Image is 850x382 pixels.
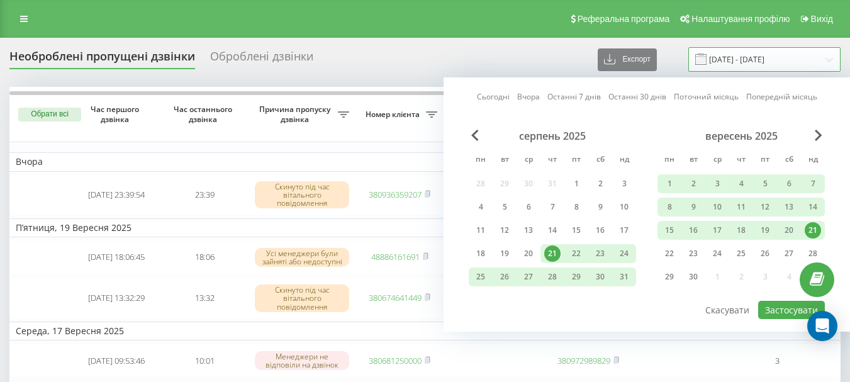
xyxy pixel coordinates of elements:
div: сб 23 серп 2025 р. [588,244,612,263]
div: 31 [616,269,632,285]
div: нд 24 серп 2025 р. [612,244,636,263]
div: чт 4 вер 2025 р. [729,174,753,193]
button: Експорт [598,48,657,71]
div: 5 [496,199,513,215]
div: пн 18 серп 2025 р. [469,244,493,263]
div: пт 26 вер 2025 р. [753,244,777,263]
div: 24 [616,245,632,262]
div: 20 [781,222,797,239]
div: вт 26 серп 2025 р. [493,267,517,286]
a: 380972989829 [557,355,610,366]
div: вересень 2025 [657,130,825,142]
div: 29 [661,269,678,285]
a: 380936359207 [369,189,422,200]
abbr: субота [591,151,610,170]
div: пн 15 вер 2025 р. [657,221,681,240]
div: Оброблені дзвінки [210,50,313,69]
div: вт 5 серп 2025 р. [493,198,517,216]
div: пт 19 вер 2025 р. [753,221,777,240]
div: 21 [544,245,561,262]
span: Час останнього дзвінка [171,104,238,124]
div: 26 [757,245,773,262]
div: нд 31 серп 2025 р. [612,267,636,286]
div: 16 [685,222,702,239]
div: 28 [805,245,821,262]
div: чт 21 серп 2025 р. [540,244,564,263]
div: нд 21 вер 2025 р. [801,221,825,240]
div: сб 30 серп 2025 р. [588,267,612,286]
div: 11 [473,222,489,239]
div: вт 2 вер 2025 р. [681,174,705,193]
div: 23 [592,245,608,262]
div: вт 12 серп 2025 р. [493,221,517,240]
span: Реферальна програма [578,14,670,24]
a: 48886161691 [371,251,420,262]
td: [DATE] 18:06:45 [72,240,160,275]
a: Останні 7 днів [547,91,601,103]
div: пт 15 серп 2025 р. [564,221,588,240]
div: нд 28 вер 2025 р. [801,244,825,263]
td: 13:32 [160,278,249,319]
div: 2 [592,176,608,192]
button: Скасувати [698,301,756,319]
div: 26 [496,269,513,285]
a: Сьогодні [477,91,510,103]
div: 6 [520,199,537,215]
a: 380681250000 [369,355,422,366]
div: пт 12 вер 2025 р. [753,198,777,216]
div: 24 [709,245,725,262]
button: Обрати всі [18,108,81,121]
div: чт 28 серп 2025 р. [540,267,564,286]
abbr: середа [708,151,727,170]
div: пт 8 серп 2025 р. [564,198,588,216]
div: чт 14 серп 2025 р. [540,221,564,240]
abbr: неділя [615,151,634,170]
div: пн 1 вер 2025 р. [657,174,681,193]
abbr: середа [519,151,538,170]
div: 17 [709,222,725,239]
div: 25 [733,245,749,262]
div: 23 [685,245,702,262]
div: 17 [616,222,632,239]
abbr: понеділок [471,151,490,170]
td: 23:39 [160,174,249,216]
div: ср 27 серп 2025 р. [517,267,540,286]
div: вт 30 вер 2025 р. [681,267,705,286]
div: вт 19 серп 2025 р. [493,244,517,263]
td: 18:06 [160,240,249,275]
div: пн 8 вер 2025 р. [657,198,681,216]
span: Причина пропуску дзвінка [255,104,338,124]
div: 2 [685,176,702,192]
div: нд 3 серп 2025 р. [612,174,636,193]
div: 19 [496,245,513,262]
div: пт 5 вер 2025 р. [753,174,777,193]
a: Останні 30 днів [608,91,666,103]
div: 9 [685,199,702,215]
div: нд 14 вер 2025 р. [801,198,825,216]
div: 27 [520,269,537,285]
span: Номер клієнта [362,110,426,120]
div: сб 2 серп 2025 р. [588,174,612,193]
div: 6 [781,176,797,192]
div: чт 25 вер 2025 р. [729,244,753,263]
div: 5 [757,176,773,192]
div: ср 24 вер 2025 р. [705,244,729,263]
div: 10 [709,199,725,215]
div: ср 17 вер 2025 р. [705,221,729,240]
div: 22 [568,245,584,262]
div: 15 [568,222,584,239]
div: Менеджери не відповіли на дзвінок [255,351,349,370]
div: 18 [473,245,489,262]
div: серпень 2025 [469,130,636,142]
div: пн 25 серп 2025 р. [469,267,493,286]
div: Необроблені пропущені дзвінки [9,50,195,69]
span: Вихід [811,14,833,24]
td: [DATE] 23:39:54 [72,174,160,216]
span: Next Month [815,130,822,141]
a: 380674641449 [369,292,422,303]
td: [DATE] 13:32:29 [72,278,160,319]
a: Попередній місяць [746,91,817,103]
div: 14 [544,222,561,239]
div: вт 9 вер 2025 р. [681,198,705,216]
div: 28 [544,269,561,285]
